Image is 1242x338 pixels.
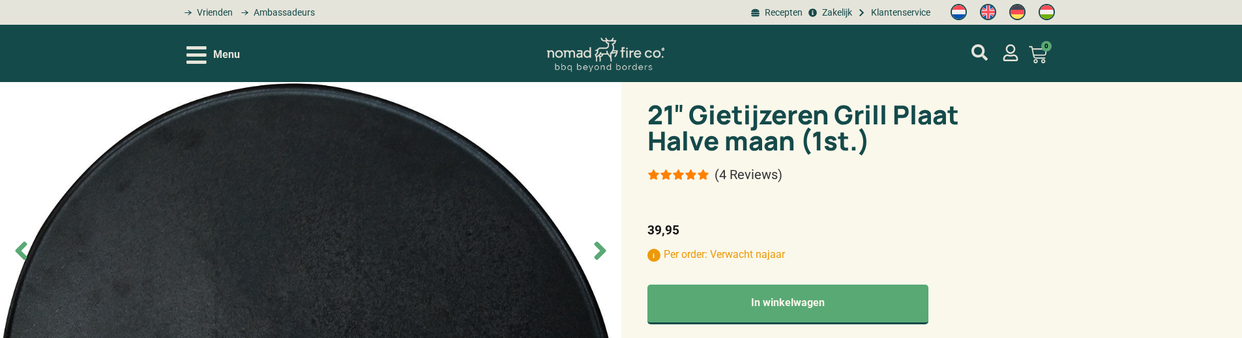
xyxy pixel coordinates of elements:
img: Nederlands [951,4,967,20]
span: Next slide [585,236,615,266]
img: Nomad Logo [547,38,664,72]
a: Switch to Hongaars [1032,1,1061,24]
a: 0 [1013,38,1063,72]
a: grill bill zakeljk [806,6,851,20]
img: Hongaars [1039,4,1055,20]
div: Open/Close Menu [186,44,240,66]
a: grill bill klantenservice [855,6,930,20]
span: Zakelijk [819,6,852,20]
a: grill bill ambassadors [236,6,314,20]
a: mijn account [1002,44,1019,61]
a: Switch to Engels [973,1,1003,24]
a: Switch to Duits [1003,1,1032,24]
p: Per order: Verwacht najaar [647,247,982,262]
a: mijn account [971,44,988,61]
a: grill bill vrienden [180,6,233,20]
h1: 21″ Gietijzeren Grill Plaat Halve maan (1st.) [647,102,982,154]
span: Menu [213,47,240,63]
img: Engels [980,4,996,20]
a: BBQ recepten [749,6,803,20]
span: 0 [1041,41,1052,51]
span: Previous slide [7,236,36,266]
span: Klantenservice [868,6,930,20]
span: Ambassadeurs [250,6,315,20]
img: Duits [1009,4,1026,20]
button: In winkelwagen [647,285,928,324]
p: (4 Reviews) [715,167,782,182]
span: Recepten [761,6,803,20]
span: Vrienden [194,6,233,20]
